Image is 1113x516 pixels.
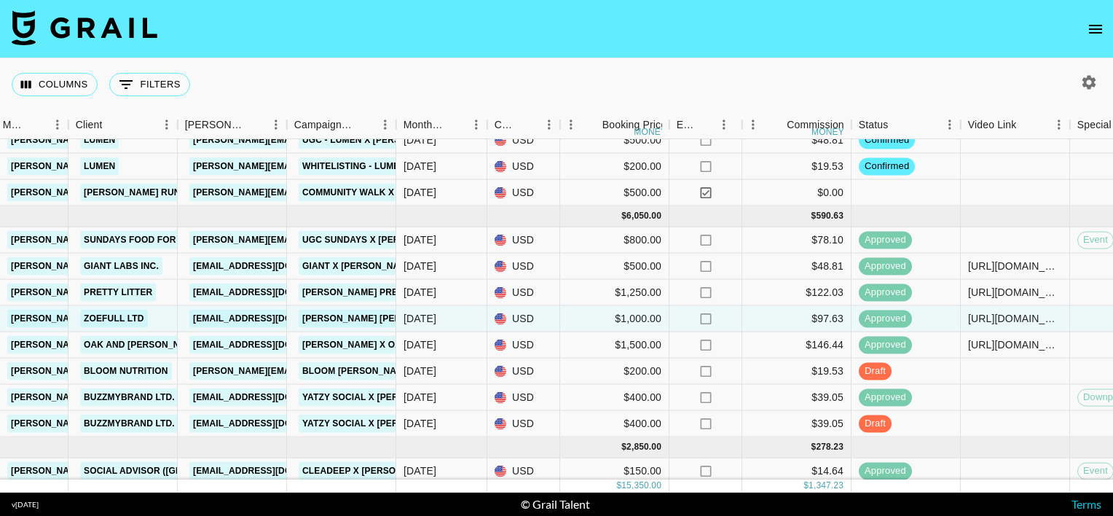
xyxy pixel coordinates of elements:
[742,114,764,136] button: Menu
[465,114,487,136] button: Menu
[859,417,892,431] span: draft
[299,415,455,433] a: Yatzy Social X [PERSON_NAME]
[299,284,452,302] a: [PERSON_NAME] Pretty Litter
[560,128,669,154] div: $500.00
[3,111,26,139] div: Manager
[968,285,1062,300] div: https://www.instagram.com/reel/DNk3e9SSkvh/
[811,210,817,222] div: $
[12,10,157,45] img: Grail Talent
[80,231,208,249] a: Sundays Food for Dogs
[859,391,912,404] span: approved
[560,411,669,437] div: $400.00
[560,385,669,411] div: $400.00
[859,160,915,173] span: confirmed
[487,280,560,306] div: USD
[80,284,156,302] a: Pretty Litter
[487,154,560,180] div: USD
[521,497,590,512] div: © Grail Talent
[621,210,626,222] div: $
[404,390,436,404] div: Aug '25
[697,114,717,135] button: Sort
[560,332,669,359] div: $1,500.00
[7,415,320,433] a: [PERSON_NAME][EMAIL_ADDRESS][PERSON_NAME][DOMAIN_NAME]
[487,306,560,332] div: USD
[742,180,852,206] div: $0.00
[7,388,320,407] a: [PERSON_NAME][EMAIL_ADDRESS][PERSON_NAME][DOMAIN_NAME]
[621,480,661,492] div: 15,350.00
[189,184,502,202] a: [PERSON_NAME][EMAIL_ADDRESS][PERSON_NAME][DOMAIN_NAME]
[634,128,666,136] div: money
[404,416,436,431] div: Aug '25
[888,114,908,135] button: Sort
[742,254,852,280] div: $48.81
[560,458,669,485] div: $150.00
[495,111,518,139] div: Currency
[80,184,224,202] a: [PERSON_NAME] Running Inc
[404,311,436,326] div: Aug '25
[80,388,178,407] a: BuzzMyBrand Ltd.
[404,337,436,352] div: Aug '25
[109,73,190,96] button: Show filters
[7,462,320,480] a: [PERSON_NAME][EMAIL_ADDRESS][PERSON_NAME][DOMAIN_NAME]
[602,111,666,139] div: Booking Price
[582,114,602,135] button: Sort
[487,458,560,485] div: USD
[26,114,47,135] button: Sort
[299,184,620,202] a: Community Walk X [PERSON_NAME], Brooks, [GEOGRAPHIC_DATA]
[299,336,510,354] a: [PERSON_NAME] X Oak and [PERSON_NAME]
[560,359,669,385] div: $200.00
[404,185,436,200] div: Sep '25
[189,231,427,249] a: [PERSON_NAME][EMAIL_ADDRESS][DOMAIN_NAME]
[404,464,436,478] div: Jul '25
[7,131,320,149] a: [PERSON_NAME][EMAIL_ADDRESS][PERSON_NAME][DOMAIN_NAME]
[7,184,320,202] a: [PERSON_NAME][EMAIL_ADDRESS][PERSON_NAME][DOMAIN_NAME]
[80,462,371,480] a: Social Advisor ([GEOGRAPHIC_DATA]) Technology Limited
[809,480,843,492] div: 1,347.23
[7,336,320,354] a: [PERSON_NAME][EMAIL_ADDRESS][PERSON_NAME][DOMAIN_NAME]
[80,415,178,433] a: BuzzMyBrand Ltd.
[299,131,451,149] a: UGC - Lumen X [PERSON_NAME]
[287,111,396,139] div: Campaign (Type)
[968,259,1062,273] div: https://www.tiktok.com/@elkeyzandstra/video/7535531611505315127
[626,441,661,453] div: 2,850.00
[742,128,852,154] div: $48.81
[487,385,560,411] div: USD
[742,332,852,359] div: $146.44
[803,480,809,492] div: $
[1078,464,1113,478] span: Event
[859,338,912,352] span: approved
[299,310,458,328] a: [PERSON_NAME] [PERSON_NAME]
[560,306,669,332] div: $1,000.00
[189,284,353,302] a: [EMAIL_ADDRESS][DOMAIN_NAME]
[859,233,912,247] span: approved
[245,114,265,135] button: Sort
[189,257,353,275] a: [EMAIL_ADDRESS][DOMAIN_NAME]
[766,114,787,135] button: Sort
[404,159,436,173] div: Sep '25
[404,364,436,378] div: Aug '25
[299,257,420,275] a: Giant X [PERSON_NAME]
[80,336,206,354] a: Oak and [PERSON_NAME]
[47,114,68,136] button: Menu
[816,210,843,222] div: 590.63
[1048,114,1070,136] button: Menu
[487,180,560,206] div: USD
[560,227,669,254] div: $800.00
[80,362,172,380] a: Bloom Nutrition
[189,462,353,480] a: [EMAIL_ADDRESS][DOMAIN_NAME]
[189,157,427,176] a: [PERSON_NAME][EMAIL_ADDRESS][DOMAIN_NAME]
[859,133,915,147] span: confirmed
[404,285,436,300] div: Aug '25
[852,111,961,139] div: Status
[189,131,427,149] a: [PERSON_NAME][EMAIL_ADDRESS][DOMAIN_NAME]
[299,462,440,480] a: Cleadeep X [PERSON_NAME]
[713,114,735,136] button: Menu
[7,362,320,380] a: [PERSON_NAME][EMAIL_ADDRESS][PERSON_NAME][DOMAIN_NAME]
[487,227,560,254] div: USD
[404,133,436,147] div: Sep '25
[185,111,245,139] div: [PERSON_NAME]
[7,284,320,302] a: [PERSON_NAME][EMAIL_ADDRESS][PERSON_NAME][DOMAIN_NAME]
[189,415,353,433] a: [EMAIL_ADDRESS][DOMAIN_NAME]
[560,180,669,206] div: $500.00
[487,332,560,359] div: USD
